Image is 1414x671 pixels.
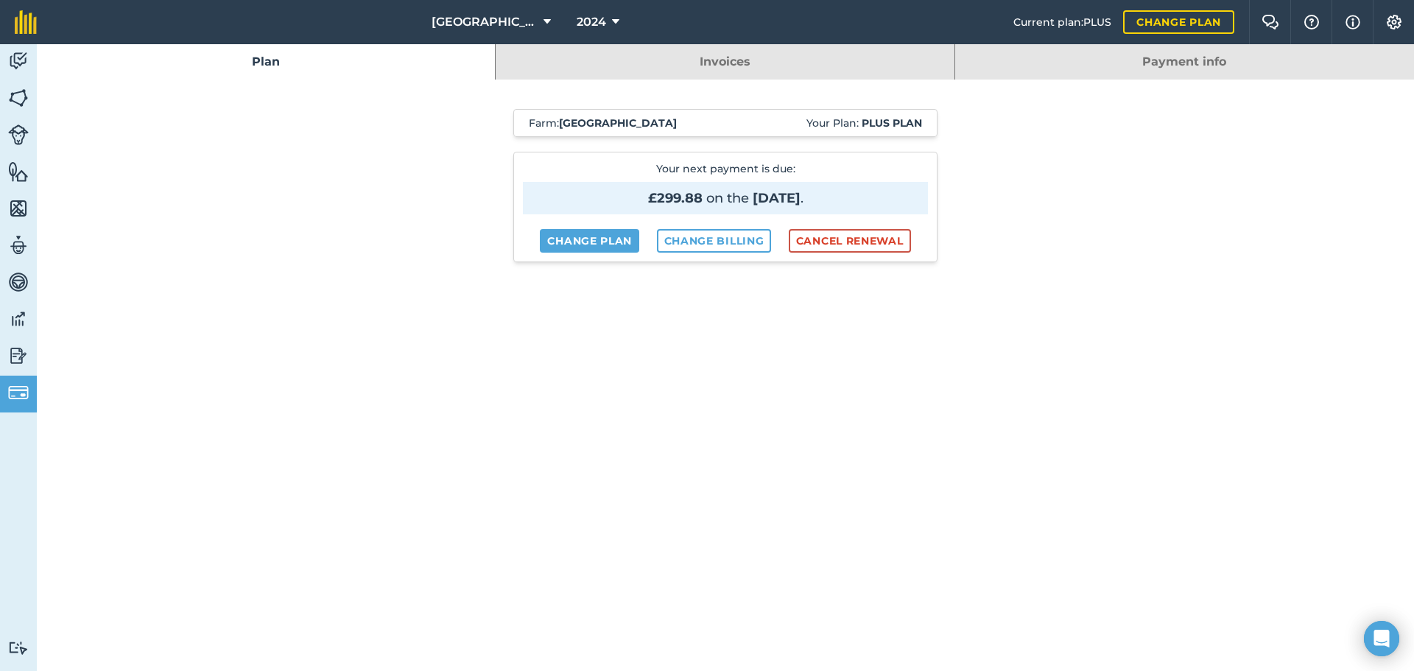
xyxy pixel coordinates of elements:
[8,161,29,183] img: svg+xml;base64,PHN2ZyB4bWxucz0iaHR0cDovL3d3dy53My5vcmcvMjAwMC9zdmciIHdpZHRoPSI1NiIgaGVpZ2h0PSI2MC...
[1385,15,1403,29] img: A cog icon
[806,116,922,130] span: Your Plan:
[540,229,639,253] a: Change plan
[529,116,677,130] span: Farm :
[1364,621,1399,656] div: Open Intercom Messenger
[8,197,29,219] img: svg+xml;base64,PHN2ZyB4bWxucz0iaHR0cDovL3d3dy53My5vcmcvMjAwMC9zdmciIHdpZHRoPSI1NiIgaGVpZ2h0PSI2MC...
[15,10,37,34] img: fieldmargin Logo
[1123,10,1234,34] a: Change plan
[955,44,1414,80] a: Payment info
[496,44,954,80] a: Invoices
[8,345,29,367] img: svg+xml;base64,PD94bWwgdmVyc2lvbj0iMS4wIiBlbmNvZGluZz0idXRmLTgiPz4KPCEtLSBHZW5lcmF0b3I6IEFkb2JlIE...
[577,13,606,31] span: 2024
[1303,15,1320,29] img: A question mark icon
[523,182,928,214] span: on the .
[789,229,911,253] button: Cancel renewal
[8,87,29,109] img: svg+xml;base64,PHN2ZyB4bWxucz0iaHR0cDovL3d3dy53My5vcmcvMjAwMC9zdmciIHdpZHRoPSI1NiIgaGVpZ2h0PSI2MC...
[432,13,538,31] span: [GEOGRAPHIC_DATA]
[1013,14,1111,30] span: Current plan : PLUS
[8,124,29,145] img: svg+xml;base64,PD94bWwgdmVyc2lvbj0iMS4wIiBlbmNvZGluZz0idXRmLTgiPz4KPCEtLSBHZW5lcmF0b3I6IEFkb2JlIE...
[8,382,29,403] img: svg+xml;base64,PD94bWwgdmVyc2lvbj0iMS4wIiBlbmNvZGluZz0idXRmLTgiPz4KPCEtLSBHZW5lcmF0b3I6IEFkb2JlIE...
[37,44,495,80] a: Plan
[8,641,29,655] img: svg+xml;base64,PD94bWwgdmVyc2lvbj0iMS4wIiBlbmNvZGluZz0idXRmLTgiPz4KPCEtLSBHZW5lcmF0b3I6IEFkb2JlIE...
[1346,13,1360,31] img: svg+xml;base64,PHN2ZyB4bWxucz0iaHR0cDovL3d3dy53My5vcmcvMjAwMC9zdmciIHdpZHRoPSIxNyIgaGVpZ2h0PSIxNy...
[559,116,677,130] strong: [GEOGRAPHIC_DATA]
[523,161,928,214] p: Your next payment is due :
[8,271,29,293] img: svg+xml;base64,PD94bWwgdmVyc2lvbj0iMS4wIiBlbmNvZGluZz0idXRmLTgiPz4KPCEtLSBHZW5lcmF0b3I6IEFkb2JlIE...
[1262,15,1279,29] img: Two speech bubbles overlapping with the left bubble in the forefront
[8,50,29,72] img: svg+xml;base64,PD94bWwgdmVyc2lvbj0iMS4wIiBlbmNvZGluZz0idXRmLTgiPz4KPCEtLSBHZW5lcmF0b3I6IEFkb2JlIE...
[648,190,703,206] strong: £299.88
[8,234,29,256] img: svg+xml;base64,PD94bWwgdmVyc2lvbj0iMS4wIiBlbmNvZGluZz0idXRmLTgiPz4KPCEtLSBHZW5lcmF0b3I6IEFkb2JlIE...
[657,229,772,253] a: Change billing
[753,190,801,206] strong: [DATE]
[862,116,922,130] strong: Plus plan
[8,308,29,330] img: svg+xml;base64,PD94bWwgdmVyc2lvbj0iMS4wIiBlbmNvZGluZz0idXRmLTgiPz4KPCEtLSBHZW5lcmF0b3I6IEFkb2JlIE...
